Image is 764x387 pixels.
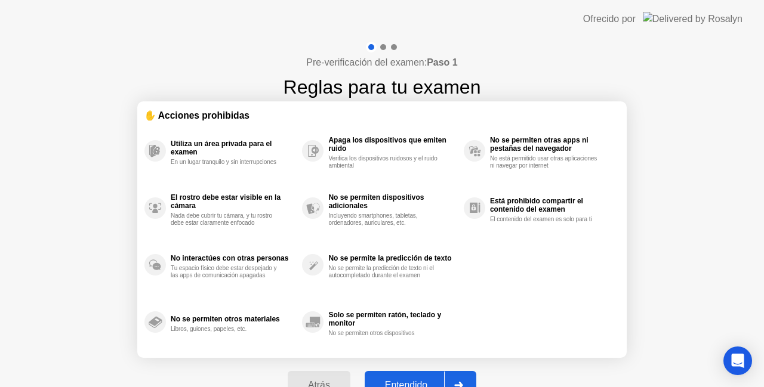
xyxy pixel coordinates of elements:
div: No se permiten otras apps ni pestañas del navegador [490,136,614,153]
div: Apaga los dispositivos que emiten ruido [328,136,457,153]
h4: Pre-verificación del examen: [306,55,457,70]
div: No se permiten otros dispositivos [328,330,441,337]
div: Nada debe cubrir tu cámara, y tu rostro debe estar claramente enfocado [171,212,284,227]
div: El rostro debe estar visible en la cámara [171,193,296,210]
div: Verifica los dispositivos ruidosos y el ruido ambiental [328,155,441,169]
h1: Reglas para tu examen [284,73,481,101]
div: No se permiten otros materiales [171,315,296,323]
div: Está prohibido compartir el contenido del examen [490,197,614,213]
div: No se permite la predicción de texto [328,254,457,262]
div: Utiliza un área privada para el examen [171,140,296,156]
img: Delivered by Rosalyn [643,12,743,26]
b: Paso 1 [427,57,458,67]
div: No se permite la predicción de texto ni el autocompletado durante el examen [328,265,441,279]
div: En un lugar tranquilo y sin interrupciones [171,159,284,166]
div: Incluyendo smartphones, tabletas, ordenadores, auriculares, etc. [328,212,441,227]
div: Ofrecido por [583,12,636,26]
div: ✋ Acciones prohibidas [144,109,620,122]
div: Libros, guiones, papeles, etc. [171,326,284,333]
div: Tu espacio físico debe estar despejado y las apps de comunicación apagadas [171,265,284,279]
div: No está permitido usar otras aplicaciones ni navegar por internet [490,155,603,169]
div: Solo se permiten ratón, teclado y monitor [328,311,457,327]
div: El contenido del examen es solo para ti [490,216,603,223]
div: No interactúes con otras personas [171,254,296,262]
div: No se permiten dispositivos adicionales [328,193,457,210]
div: Open Intercom Messenger [723,346,752,375]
